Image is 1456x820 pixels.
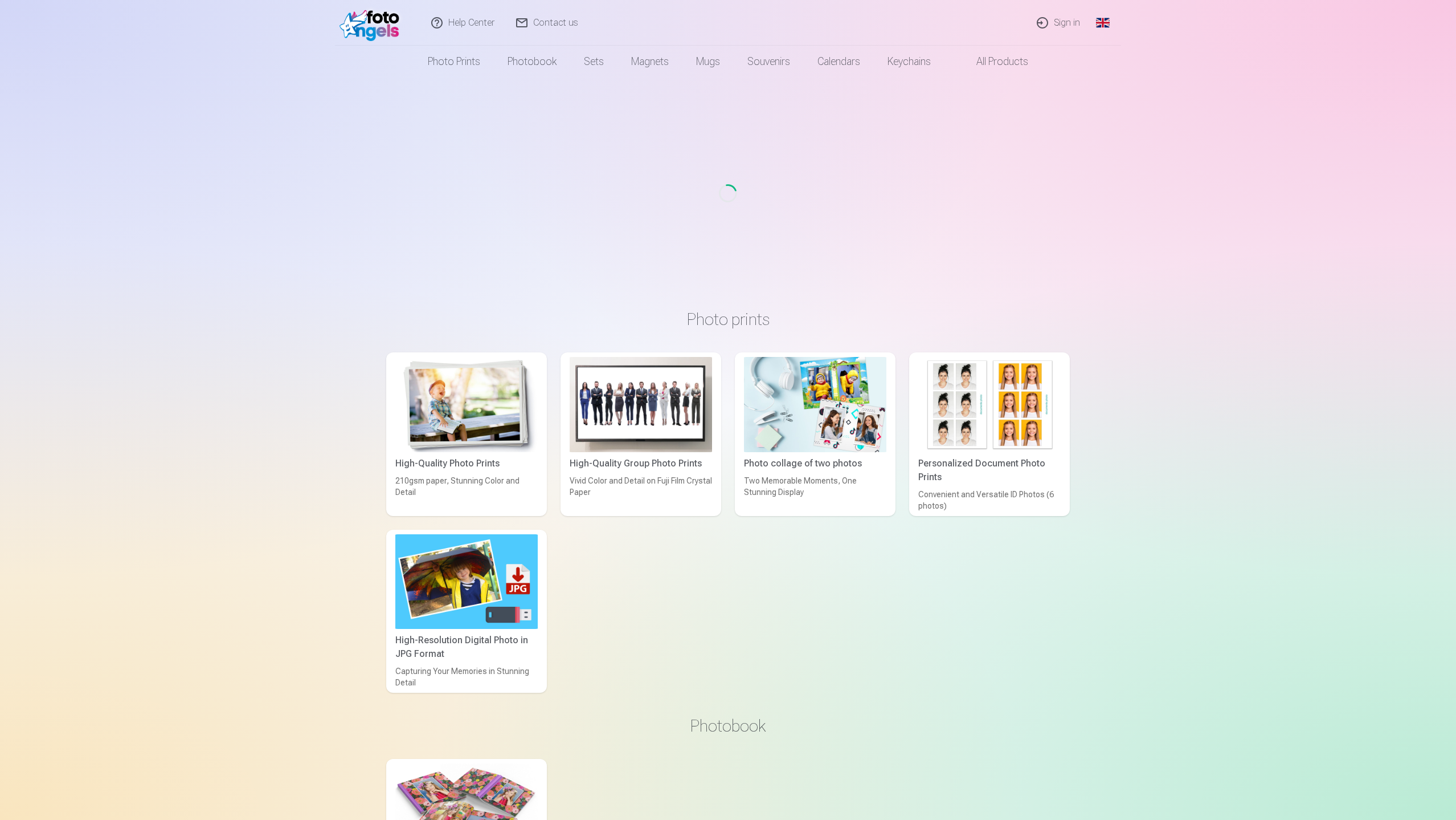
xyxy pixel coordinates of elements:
img: High-Quality Photo Prints [395,357,538,452]
a: Souvenirs [734,46,804,78]
a: Personalized Document Photo PrintsPersonalized Document Photo PrintsConvenient and Versatile ID P... [909,352,1070,516]
a: All products [944,46,1042,78]
div: Vivid Color and Detail on Fuji Film Crystal Paper [565,475,717,512]
div: Capturing Your Memories in Stunning Detail [391,665,542,688]
div: Convenient and Versatile ID Photos (6 photos) [914,489,1065,512]
a: Calendars [804,46,874,78]
div: Photo collage of two photos [739,457,891,470]
img: Personalized Document Photo Prints [918,357,1061,452]
a: Photo prints [414,46,494,78]
h3: Photo prints [395,309,1061,330]
img: High-Quality Group Photo Prints [570,357,712,452]
a: Keychains [874,46,944,78]
div: High-Resolution Digital Photo in JPG Format [391,634,542,661]
div: Two Memorable Moments, One Stunning Display [739,475,891,512]
div: High-Quality Group Photo Prints [565,457,717,470]
a: Photobook [494,46,570,78]
img: Photo collage of two photos [744,357,886,452]
a: High-Quality Photo PrintsHigh-Quality Photo Prints210gsm paper, Stunning Color and Detail [386,352,547,516]
a: High-Quality Group Photo PrintsHigh-Quality Group Photo PrintsVivid Color and Detail on Fuji Film... [561,352,721,516]
div: High-Quality Photo Prints [391,457,542,470]
img: /fa1 [340,5,405,41]
a: Magnets [617,46,682,78]
a: High-Resolution Digital Photo in JPG FormatHigh-Resolution Digital Photo in JPG FormatCapturing Y... [386,530,547,693]
img: High-Resolution Digital Photo in JPG Format [395,534,538,630]
h3: Photobook [395,716,1061,736]
div: Personalized Document Photo Prints [914,457,1065,484]
a: Mugs [682,46,734,78]
a: Sets [570,46,617,78]
div: 210gsm paper, Stunning Color and Detail [391,475,542,512]
a: Photo collage of two photosPhoto collage of two photosTwo Memorable Moments, One Stunning Display [735,352,895,516]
